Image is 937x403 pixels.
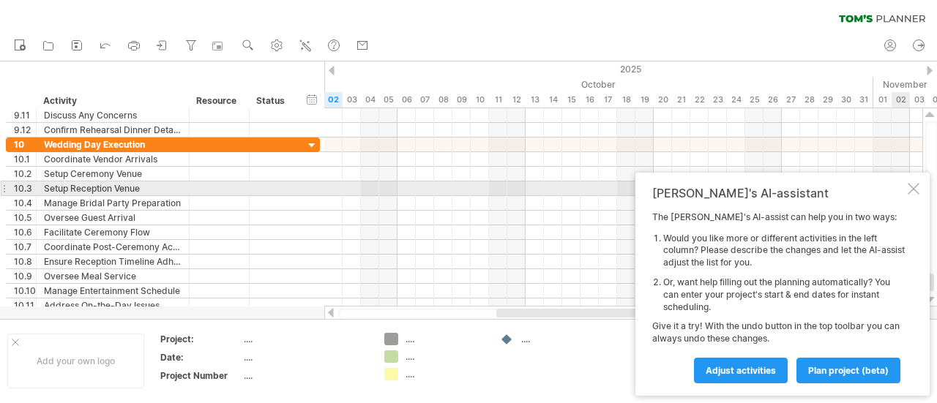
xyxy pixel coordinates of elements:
[706,365,776,376] span: Adjust activities
[256,94,288,108] div: Status
[654,92,672,108] div: Monday, 20 October 2025
[44,123,182,137] div: Confirm Rehearsal Dinner Details
[44,284,182,298] div: Manage Entertainment Schedule
[562,92,581,108] div: Wednesday, 15 October 2025
[782,92,800,108] div: Monday, 27 October 2025
[44,167,182,181] div: Setup Ceremony Venue
[397,92,416,108] div: Monday, 6 October 2025
[694,358,788,383] a: Adjust activities
[361,92,379,108] div: Saturday, 4 October 2025
[379,92,397,108] div: Sunday, 5 October 2025
[44,211,182,225] div: Oversee Guest Arrival
[521,333,601,345] div: ....
[44,138,182,151] div: Wedding Day Execution
[14,123,36,137] div: 9.12
[892,92,910,108] div: Sunday, 2 November 2025
[873,92,892,108] div: Saturday, 1 November 2025
[44,225,182,239] div: Facilitate Ceremony Flow
[160,333,241,345] div: Project:
[44,181,182,195] div: Setup Reception Venue
[818,92,837,108] div: Wednesday, 29 October 2025
[471,92,489,108] div: Friday, 10 October 2025
[800,92,818,108] div: Tuesday, 28 October 2025
[14,108,36,122] div: 9.11
[14,167,36,181] div: 10.2
[581,92,599,108] div: Thursday, 16 October 2025
[244,351,367,364] div: ....
[14,225,36,239] div: 10.6
[910,92,928,108] div: Monday, 3 November 2025
[652,211,905,383] div: The [PERSON_NAME]'s AI-assist can help you in two ways: Give it a try! With the undo button in th...
[244,333,367,345] div: ....
[663,276,905,313] li: Or, want help filling out the planning automatically? You can enter your project's start & end da...
[452,92,471,108] div: Thursday, 9 October 2025
[44,298,182,312] div: Address On-the-Day Issues
[14,240,36,254] div: 10.7
[635,92,654,108] div: Sunday, 19 October 2025
[160,351,241,364] div: Date:
[44,108,182,122] div: Discuss Any Concerns
[489,92,507,108] div: Saturday, 11 October 2025
[44,240,182,254] div: Coordinate Post-Ceremony Activities
[244,369,367,382] div: ....
[507,92,526,108] div: Sunday, 12 October 2025
[652,186,905,200] div: [PERSON_NAME]'s AI-assistant
[324,92,343,108] div: Thursday, 2 October 2025
[406,368,485,380] div: ....
[44,196,182,210] div: Manage Bridal Party Preparation
[14,152,36,166] div: 10.1
[796,358,900,383] a: plan project (beta)
[44,255,182,268] div: Ensure Reception Timeline Adherence
[663,233,905,269] li: Would you like more or different activities in the left column? Please describe the changes and l...
[406,333,485,345] div: ....
[14,284,36,298] div: 10.10
[14,138,36,151] div: 10
[14,255,36,268] div: 10.8
[7,334,144,388] div: Add your own logo
[44,269,182,283] div: Oversee Meal Service
[855,92,873,108] div: Friday, 31 October 2025
[44,152,182,166] div: Coordinate Vendor Arrivals
[599,92,617,108] div: Friday, 17 October 2025
[690,92,709,108] div: Wednesday, 22 October 2025
[406,350,485,363] div: ....
[343,92,361,108] div: Friday, 3 October 2025
[617,92,635,108] div: Saturday, 18 October 2025
[745,92,764,108] div: Saturday, 25 October 2025
[14,269,36,283] div: 10.9
[196,94,241,108] div: Resource
[434,92,452,108] div: Wednesday, 8 October 2025
[672,92,690,108] div: Tuesday, 21 October 2025
[544,92,562,108] div: Tuesday, 14 October 2025
[160,369,241,382] div: Project Number
[808,365,889,376] span: plan project (beta)
[416,92,434,108] div: Tuesday, 7 October 2025
[306,77,873,92] div: October 2025
[837,92,855,108] div: Thursday, 30 October 2025
[526,92,544,108] div: Monday, 13 October 2025
[727,92,745,108] div: Friday, 24 October 2025
[14,181,36,195] div: 10.3
[709,92,727,108] div: Thursday, 23 October 2025
[43,94,181,108] div: Activity
[764,92,782,108] div: Sunday, 26 October 2025
[14,196,36,210] div: 10.4
[14,211,36,225] div: 10.5
[14,298,36,312] div: 10.11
